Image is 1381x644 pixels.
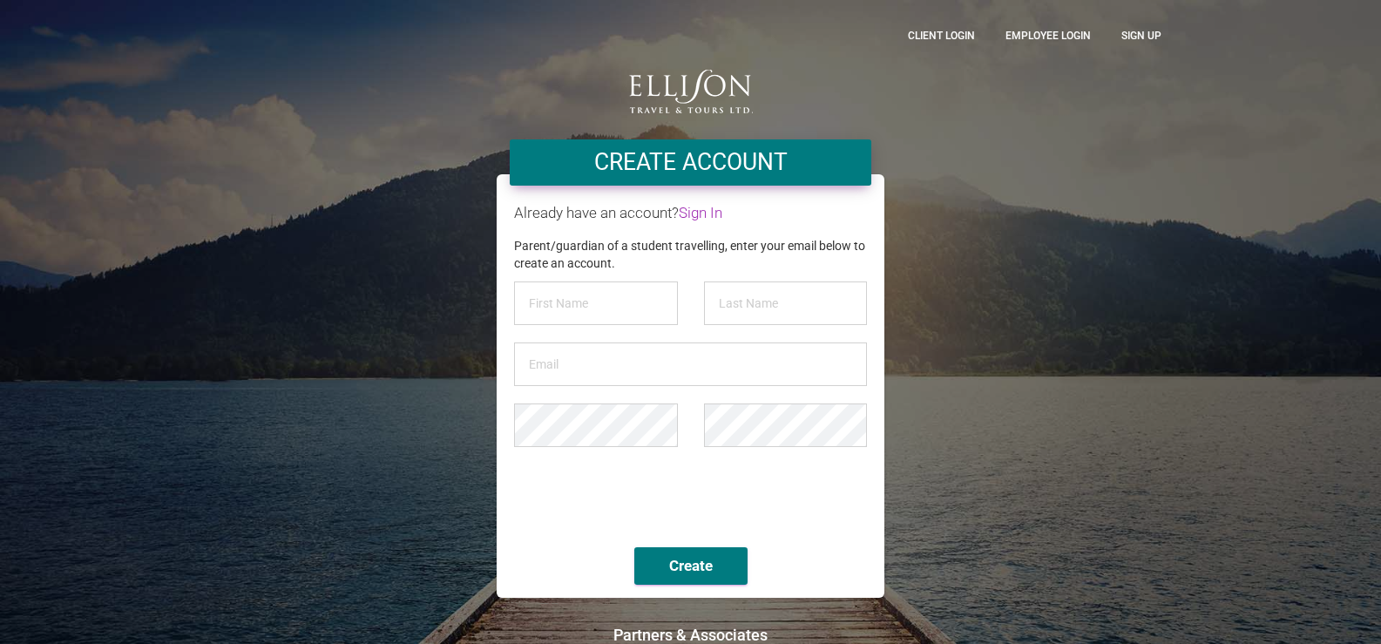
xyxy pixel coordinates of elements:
a: CLient Login [895,13,988,58]
b: Parent/guardian of a student travelling, enter your email below to create an account. [514,239,865,270]
h4: Create Account [523,146,858,179]
h5: Already have an account? [514,203,867,224]
a: Sign In [679,204,722,221]
input: Last Name [704,281,868,325]
button: Create [634,547,748,585]
a: Sign up [1108,13,1175,58]
input: Email [514,342,867,386]
input: First Name [514,281,678,325]
img: logo.png [629,70,753,113]
a: Employee Login [992,13,1104,58]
